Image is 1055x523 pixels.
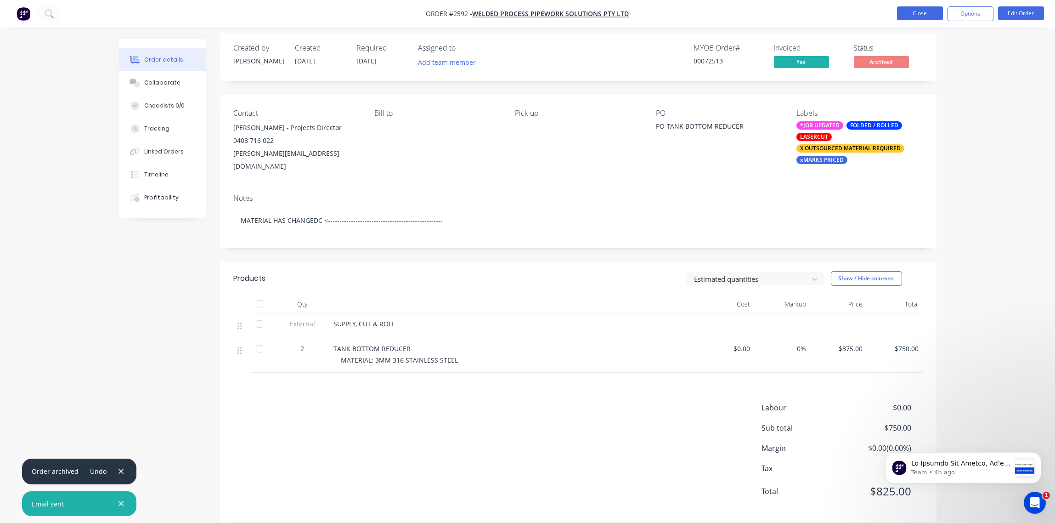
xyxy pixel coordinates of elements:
button: Options [948,6,993,21]
span: MATERIAL: 3MM 316 STAINLESS STEEL [341,356,458,364]
button: Linked Orders [119,140,206,163]
div: Created [295,44,346,52]
button: Close [897,6,943,20]
button: Timeline [119,163,206,186]
button: Collaborate [119,71,206,94]
div: Bill to [374,109,500,118]
span: Yes [774,56,829,68]
button: Edit Order [998,6,1044,20]
div: Tracking [144,125,169,133]
div: Timeline [144,171,169,179]
span: 0% [757,344,807,353]
span: $750.00 [843,422,911,433]
div: Invoiced [774,44,843,52]
iframe: Intercom live chat [1024,492,1046,514]
span: $0.00 ( 0.00 %) [843,443,911,454]
div: Cost [698,295,754,313]
div: X OUTSOURCED MATERIAL REQUIRED [796,144,904,153]
span: $75.00 [843,463,911,474]
span: Tax [762,463,844,474]
div: Email sent [32,499,64,509]
div: Contact [234,109,360,118]
a: Welded Process Pipework Solutions Pty Ltd [473,10,629,18]
div: Order archived [32,466,79,476]
div: xMARKS PRICED [796,156,847,164]
div: [PERSON_NAME] - Projects Director [234,121,360,134]
div: Markup [754,295,810,313]
div: Created by [234,44,284,52]
div: MATERIAL HAS CHANGEDC <-------------------------------------------------- [234,206,923,234]
div: Collaborate [144,79,181,87]
div: Assigned to [418,44,510,52]
div: [PERSON_NAME] - Projects Director0408 716 022[PERSON_NAME][EMAIL_ADDRESS][DOMAIN_NAME] [234,121,360,173]
button: Order details [119,48,206,71]
div: Profitability [144,193,179,202]
button: Undo [85,465,112,478]
div: PO [656,109,782,118]
span: $375.00 [814,344,863,353]
span: SUPPLY, CUT & ROLL [334,319,395,328]
span: Margin [762,443,844,454]
span: $825.00 [843,483,911,500]
span: 2 [301,344,305,353]
div: [PERSON_NAME] [234,56,284,66]
div: FOLDED / ROLLED [846,121,902,130]
div: Qty [275,295,330,313]
div: Status [854,44,923,52]
span: Archived [854,56,909,68]
div: Checklists 0/0 [144,102,185,110]
img: Factory [17,7,30,21]
button: Show / Hide columns [831,271,902,286]
button: Add team member [413,56,480,68]
div: *JOB UPDATED [796,121,843,130]
p: Message from Team, sent 4h ago [40,34,139,43]
div: Linked Orders [144,148,184,156]
div: Products [234,273,266,284]
span: 1 [1043,492,1050,499]
span: Order #2592 - [426,10,473,18]
span: Labour [762,402,844,413]
div: Required [357,44,407,52]
div: 00072513 [694,56,763,66]
span: TANK BOTTOM REDUCER [334,344,411,353]
div: [PERSON_NAME][EMAIL_ADDRESS][DOMAIN_NAME] [234,147,360,173]
iframe: Intercom notifications message [871,434,1055,498]
div: Price [810,295,867,313]
div: Total [866,295,923,313]
div: LASERCUT [796,133,832,141]
span: [DATE] [295,57,316,65]
span: $750.00 [870,344,919,353]
div: PO-TANK BOTTOM REDUCER [656,121,771,134]
div: 0408 716 022 [234,134,360,147]
span: [DATE] [357,57,377,65]
div: Pick up [515,109,641,118]
span: $0.00 [701,344,750,353]
button: Profitability [119,186,206,209]
button: Checklists 0/0 [119,94,206,117]
span: External [279,319,327,329]
div: Notes [234,194,923,203]
span: Total [762,486,844,497]
span: $0.00 [843,402,911,413]
div: Order details [144,56,183,64]
span: Sub total [762,422,844,433]
div: Labels [796,109,922,118]
button: Add team member [418,56,481,68]
button: Tracking [119,117,206,140]
div: MYOB Order # [694,44,763,52]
